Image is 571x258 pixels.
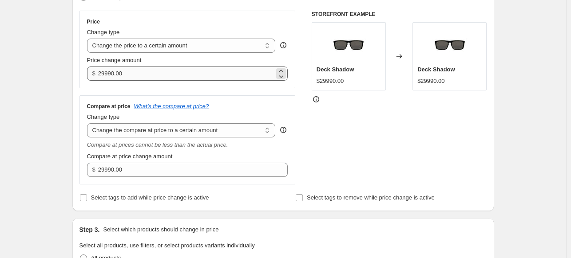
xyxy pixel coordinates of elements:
span: Select all products, use filters, or select products variants individually [79,242,255,249]
span: Deck Shadow [417,66,455,73]
h6: STOREFRONT EXAMPLE [312,11,487,18]
span: Select tags to add while price change is active [91,194,209,201]
span: $ [92,166,95,173]
div: help [279,41,288,50]
div: help [279,125,288,134]
h3: Price [87,18,100,25]
p: Select which products should change in price [103,225,218,234]
span: Price change amount [87,57,142,63]
span: $ [92,70,95,77]
input: 80.00 [98,163,274,177]
div: $29990.00 [417,77,444,86]
span: Change type [87,29,120,35]
span: Compare at price change amount [87,153,173,160]
span: Change type [87,113,120,120]
span: Deck Shadow [317,66,354,73]
img: deck-shadowrecklessrec0134s-488231_80x.jpg [432,27,468,63]
img: deck-shadowrecklessrec0134s-488231_80x.jpg [331,27,366,63]
button: What's the compare at price? [134,103,209,109]
input: 80.00 [98,66,274,81]
span: Select tags to remove while price change is active [307,194,435,201]
h2: Step 3. [79,225,100,234]
i: Compare at prices cannot be less than the actual price. [87,141,228,148]
h3: Compare at price [87,103,131,110]
div: $29990.00 [317,77,344,86]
